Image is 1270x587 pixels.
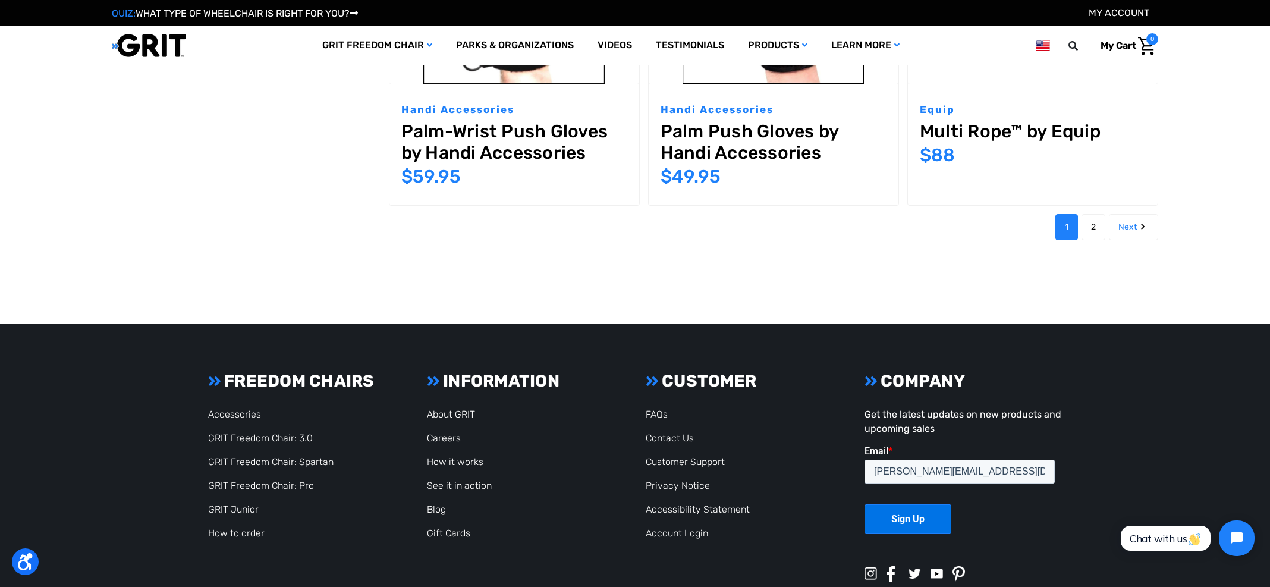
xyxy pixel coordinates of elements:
p: Equip [920,102,1146,118]
a: Palm Push Gloves by Handi Accessories,$49.95 [661,121,887,164]
a: Products [736,26,819,65]
h3: CUSTOMER [646,371,843,391]
h3: FREEDOM CHAIRS [208,371,405,391]
img: pinterest [952,566,965,582]
a: Testimonials [644,26,736,65]
h3: INFORMATION [427,371,624,391]
span: $49.95 [661,166,721,187]
a: GRIT Freedom Chair [310,26,444,65]
a: Palm-Wrist Push Gloves by Handi Accessories,$59.95 [401,121,627,164]
a: How it works [427,456,483,467]
a: Blog [427,504,446,515]
a: Page 2 of 2 [1082,214,1105,240]
a: About GRIT [427,409,475,420]
img: youtube [931,569,943,579]
span: QUIZ: [112,8,136,19]
a: Page 1 of 2 [1055,214,1078,240]
a: Account Login [646,528,708,539]
span: My Cart [1101,40,1136,51]
a: How to order [208,528,265,539]
a: Contact Us [646,432,694,444]
a: FAQs [646,409,668,420]
iframe: Tidio Chat [1108,510,1265,566]
p: Handi Accessories [401,102,627,118]
a: Next [1109,214,1158,240]
span: $88 [920,145,955,166]
img: Cart [1138,37,1155,55]
a: Gift Cards [427,528,470,539]
p: Handi Accessories [661,102,887,118]
a: Accessories [208,409,261,420]
a: Multi Rope™ by Equip,$88.00 [920,121,1146,142]
iframe: Form 0 [865,445,1062,555]
a: Cart with 0 items [1092,33,1158,58]
a: GRIT Freedom Chair: 3.0 [208,432,313,444]
img: us.png [1036,38,1050,53]
nav: pagination [376,214,1159,240]
a: GRIT Freedom Chair: Pro [208,480,314,491]
a: Customer Support [646,456,725,467]
h3: COMPANY [865,371,1062,391]
img: twitter [909,569,921,579]
a: Videos [586,26,644,65]
a: Learn More [819,26,911,65]
a: Accessibility Statement [646,504,750,515]
span: 0 [1146,33,1158,45]
a: QUIZ:WHAT TYPE OF WHEELCHAIR IS RIGHT FOR YOU? [112,8,358,19]
a: Account [1089,7,1149,18]
a: Parks & Organizations [444,26,586,65]
a: GRIT Freedom Chair: Spartan [208,456,334,467]
a: See it in action [427,480,492,491]
span: $59.95 [401,166,461,187]
a: GRIT Junior [208,504,259,515]
img: instagram [865,567,877,580]
p: Get the latest updates on new products and upcoming sales [865,407,1062,436]
a: Privacy Notice [646,480,710,491]
input: Search [1074,33,1092,58]
a: Careers [427,432,461,444]
img: facebook [887,566,895,582]
img: GRIT All-Terrain Wheelchair and Mobility Equipment [112,33,186,58]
